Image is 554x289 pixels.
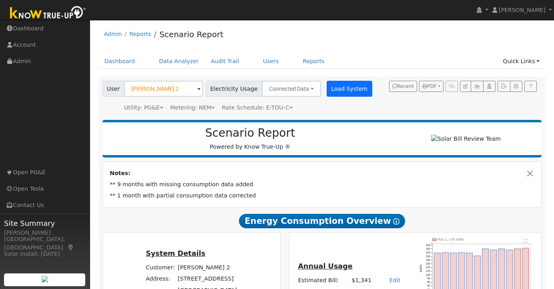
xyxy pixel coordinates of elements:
[389,81,417,92] button: Recent
[498,81,510,92] button: Export Interval Data
[426,258,430,261] text: 180
[4,235,86,252] div: [GEOGRAPHIC_DATA], [GEOGRAPHIC_DATA]
[427,277,430,280] text: 80
[104,31,122,37] a: Admin
[297,54,331,69] a: Reports
[177,262,239,273] td: [PERSON_NAME] 2
[124,104,163,112] div: Utility: PG&E
[526,169,534,177] button: Close
[206,81,262,97] span: Electricity Usage
[327,81,372,97] button: Load System
[483,81,496,92] button: Login As
[110,170,130,176] strong: Notes:
[108,179,536,190] td: ** 9 months with missing consumption data added
[110,126,390,140] h2: Scenario Report
[389,277,400,283] a: Edit
[499,7,546,13] span: [PERSON_NAME]
[422,84,437,89] span: PDF
[426,251,430,254] text: 220
[239,214,405,228] span: Energy Consumption Overview
[98,54,141,69] a: Dashboard
[145,262,177,273] td: Customer:
[298,262,352,270] u: Annual Usage
[145,273,177,285] td: Address:
[524,81,537,92] a: Help Link
[393,218,399,225] i: Show Help
[426,269,430,272] text: 120
[257,54,285,69] a: Users
[153,54,205,69] a: Data Analyzer
[510,81,522,92] button: Settings
[42,276,48,282] img: retrieve
[471,81,483,92] button: Multi-Series Graph
[297,275,350,286] td: Estimated Bill:
[4,250,86,258] div: Solar Install: [DATE]
[427,281,430,283] text: 60
[262,81,321,97] button: Connected Data
[129,31,151,37] a: Reports
[102,81,124,97] span: User
[350,275,373,286] td: $1,341
[146,249,205,257] u: System Details
[460,81,471,92] button: Edit User
[497,54,546,69] a: Quick Links
[170,104,215,112] div: Metering: NEM
[106,126,394,151] div: Powered by Know True-Up ®
[420,265,423,272] text: kWh
[419,81,444,92] button: PDF
[426,255,430,257] text: 200
[108,190,536,201] td: ** 1 month with partial consumption data corrected
[438,237,464,241] text: Pull 2,730 kWh
[4,229,86,237] div: [PERSON_NAME]
[177,273,239,285] td: [STREET_ADDRESS]
[427,284,430,287] text: 40
[426,273,430,276] text: 100
[67,244,74,251] a: Map
[431,135,501,143] img: Solar Bill Review Team
[4,218,86,229] span: Site Summary
[524,238,527,242] text: 
[426,262,430,265] text: 160
[159,30,223,39] a: Scenario Report
[6,4,90,22] img: Know True-Up
[426,266,430,269] text: 140
[205,54,245,69] a: Audit Trail
[426,247,430,250] text: 240
[222,104,293,111] span: Alias: HETOUC
[124,81,203,97] input: Select a User
[426,243,430,246] text: 260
